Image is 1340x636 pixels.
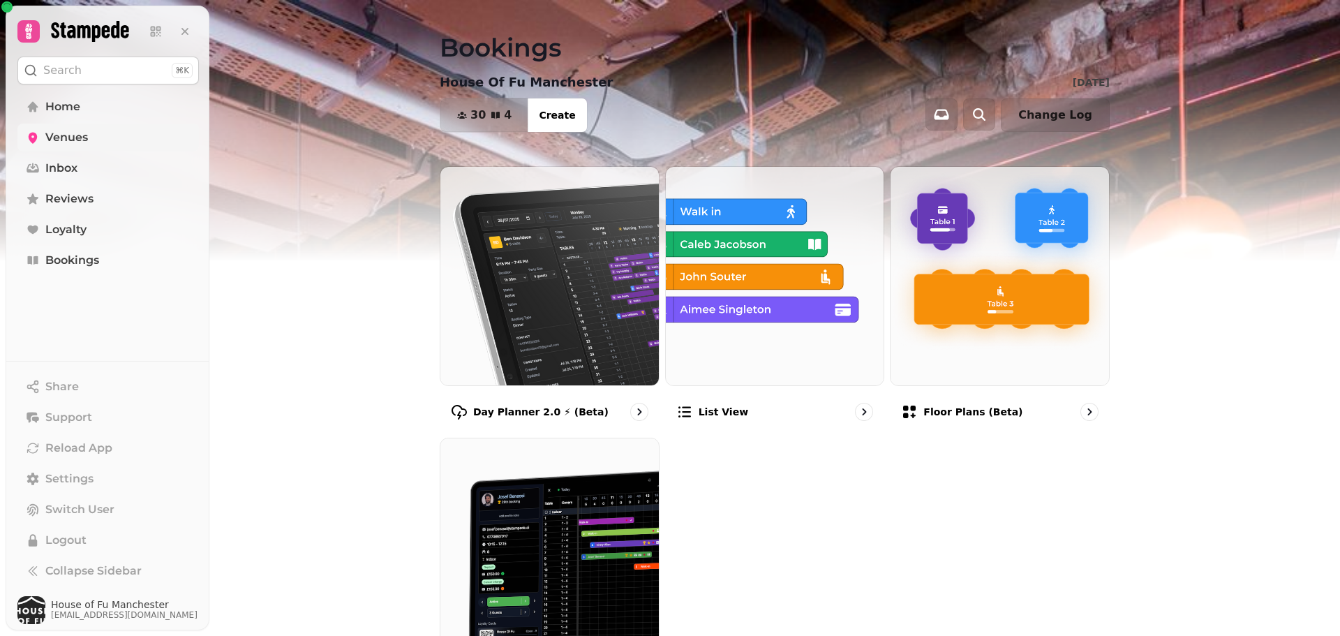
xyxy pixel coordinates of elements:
span: Home [45,98,80,115]
img: User avatar [17,596,45,624]
button: Search⌘K [17,57,199,84]
span: Venues [45,129,88,146]
a: Floor Plans (beta)Floor Plans (beta) [890,166,1110,432]
a: Settings [17,465,199,493]
span: Collapse Sidebar [45,563,142,579]
svg: go to [857,405,871,419]
button: Support [17,404,199,431]
span: Change Log [1018,110,1092,121]
a: Bookings [17,246,199,274]
button: Collapse Sidebar [17,557,199,585]
p: House Of Fu Manchester [440,73,613,92]
p: Search [43,62,82,79]
span: Reload App [45,440,112,457]
span: House of Fu Manchester [51,600,198,609]
span: 30 [470,110,486,121]
span: Support [45,409,92,426]
img: Floor Plans (beta) [891,167,1109,385]
a: List viewList view [665,166,885,432]
button: Reload App [17,434,199,462]
a: Day Planner 2.0 ⚡ (Beta)Day Planner 2.0 ⚡ (Beta) [440,166,660,432]
span: Share [45,378,79,395]
a: Venues [17,124,199,151]
button: Change Log [1001,98,1110,132]
span: Reviews [45,191,94,207]
span: Inbox [45,160,77,177]
div: ⌘K [172,63,193,78]
span: Loyalty [45,221,87,238]
button: Switch User [17,496,199,524]
svg: go to [632,405,646,419]
span: Switch User [45,501,114,518]
a: Reviews [17,185,199,213]
img: Day Planner 2.0 ⚡ (Beta) [440,167,659,385]
img: List view [666,167,884,385]
p: Floor Plans (beta) [923,405,1022,419]
button: Logout [17,526,199,554]
a: Loyalty [17,216,199,244]
a: Inbox [17,154,199,182]
button: Create [528,98,586,132]
svg: go to [1082,405,1096,419]
a: Home [17,93,199,121]
p: [DATE] [1073,75,1110,89]
span: Settings [45,471,94,487]
span: [EMAIL_ADDRESS][DOMAIN_NAME] [51,609,198,621]
span: 4 [504,110,512,121]
span: Logout [45,532,87,549]
p: List view [699,405,748,419]
p: Day Planner 2.0 ⚡ (Beta) [473,405,609,419]
button: Share [17,373,199,401]
button: 304 [440,98,528,132]
button: User avatarHouse of Fu Manchester[EMAIL_ADDRESS][DOMAIN_NAME] [17,596,199,624]
span: Bookings [45,252,99,269]
span: Create [539,110,575,120]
